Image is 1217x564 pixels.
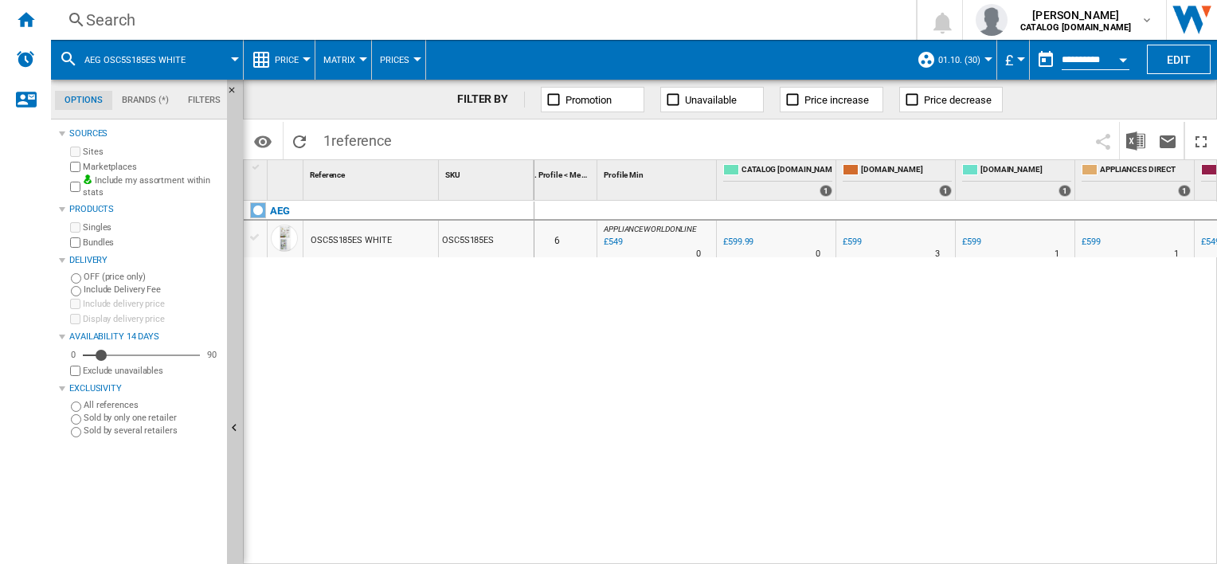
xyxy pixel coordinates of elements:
button: Hide [227,80,246,108]
img: mysite-bg-18x18.png [83,174,92,184]
button: Price increase [780,87,883,112]
button: Download in Excel [1120,122,1152,159]
span: Promotion [565,94,612,106]
div: Reference Sort None [307,160,438,185]
img: alerts-logo.svg [16,49,35,69]
button: Share this bookmark with others [1087,122,1119,159]
button: Price decrease [899,87,1003,112]
button: Prices [380,40,417,80]
label: Include Delivery Fee [84,284,221,296]
div: Products [69,203,221,216]
div: Sort None [521,160,597,185]
div: AEG OSC5S185ES WHITE [59,40,235,80]
div: Delivery Time : 0 day [696,246,701,262]
span: Profile Min [604,170,644,179]
div: Sort None [307,160,438,185]
label: OFF (price only) [84,271,221,283]
div: £599 [843,237,862,247]
div: 01.10. (30) [917,40,988,80]
img: excel-24x24.png [1126,131,1145,151]
input: Display delivery price [70,366,80,376]
span: SKU [445,170,460,179]
div: Sort None [442,160,534,185]
md-tab-item: Brands (*) [112,91,178,110]
div: £599.99 [721,234,753,250]
button: Matrix [323,40,363,80]
img: profile.jpg [976,4,1008,36]
div: Delivery [69,254,221,267]
div: [DOMAIN_NAME] 1 offers sold by AMAZON.CO.UK [839,160,955,200]
div: £599 [960,234,981,250]
label: Bundles [83,237,221,249]
input: Marketplaces [70,162,80,172]
label: Marketplaces [83,161,221,173]
div: £599 [1082,237,1101,247]
button: Maximize [1185,122,1217,159]
label: Sold by only one retailer [84,412,221,424]
span: [DOMAIN_NAME] [861,164,952,178]
span: APPLIANCEWORLDONLINE [604,225,697,233]
label: Sites [83,146,221,158]
label: All references [84,399,221,411]
div: Exclusivity [69,382,221,395]
button: AEG OSC5S185ES WHITE [84,40,202,80]
span: reference [331,132,392,149]
input: OFF (price only) [71,273,81,284]
span: Reference [310,170,345,179]
input: Singles [70,222,80,233]
button: Unavailable [660,87,764,112]
input: Include delivery price [70,299,80,309]
label: Display delivery price [83,313,221,325]
md-tab-item: Filters [178,91,230,110]
label: Include delivery price [83,298,221,310]
div: 90 [203,349,221,361]
input: Include Delivery Fee [71,286,81,296]
div: Sort None [601,160,716,185]
div: FILTER BY [457,92,525,108]
div: Availability 14 Days [69,331,221,343]
md-slider: Availability [83,347,200,363]
span: APPLIANCES DIRECT [1100,164,1191,178]
div: Delivery Time : 3 days [935,246,940,262]
input: Sites [70,147,80,157]
button: £ [1005,40,1021,80]
div: Sources [69,127,221,140]
span: Price decrease [924,94,992,106]
label: Exclude unavailables [83,365,221,377]
md-menu: Currency [997,40,1030,80]
button: Options [247,127,279,155]
div: Price [252,40,307,80]
div: £599 [1079,234,1101,250]
div: Sort None [271,160,303,185]
button: md-calendar [1030,44,1062,76]
label: Include my assortment within stats [83,174,221,199]
span: No. Profile < Me [524,170,580,179]
md-tab-item: Options [55,91,112,110]
span: [DOMAIN_NAME] [980,164,1071,178]
div: 6 [518,221,597,257]
div: OSC5S185ES WHITE [311,222,391,259]
span: Matrix [323,55,355,65]
input: Sold by only one retailer [71,414,81,425]
button: Price [275,40,307,80]
div: CATALOG [DOMAIN_NAME] 1 offers sold by CATALOG ELECTROLUX.UK [720,160,835,200]
span: 01.10. (30) [938,55,980,65]
div: 1 offers sold by CATALOG ELECTROLUX.UK [820,185,832,197]
div: 0 [67,349,80,361]
div: Delivery Time : 1 day [1055,246,1059,262]
div: Last updated : Friday, 29 August 2025 00:32 [601,234,623,250]
div: £599 [962,237,981,247]
button: Edit [1147,45,1211,74]
span: £ [1005,52,1013,69]
span: CATALOG [DOMAIN_NAME] [742,164,832,178]
div: £599 [840,234,862,250]
div: Delivery Time : 0 day [816,246,820,262]
div: SKU Sort None [442,160,534,185]
button: Open calendar [1109,43,1137,72]
div: 1 offers sold by AO.COM [1059,185,1071,197]
div: 1 offers sold by APPLIANCES DIRECT [1178,185,1191,197]
input: Include my assortment within stats [70,177,80,197]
